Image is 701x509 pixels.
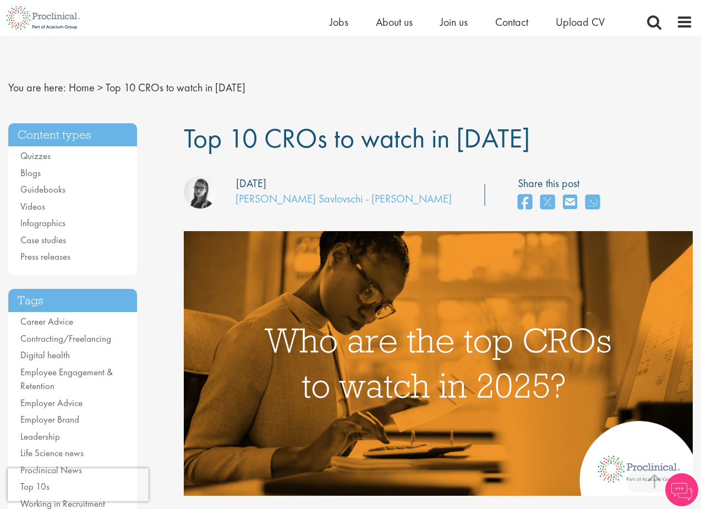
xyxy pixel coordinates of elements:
[20,200,45,212] a: Videos
[184,121,530,156] span: Top 10 CROs to watch in [DATE]
[8,289,137,313] h3: Tags
[69,80,95,95] a: breadcrumb link
[495,15,528,29] a: Contact
[20,464,82,476] a: Proclinical News
[376,15,413,29] a: About us
[20,413,79,425] a: Employer Brand
[8,80,66,95] span: You are here:
[556,15,605,29] a: Upload CV
[20,430,60,442] a: Leadership
[518,191,532,215] a: share on facebook
[20,250,70,262] a: Press releases
[20,315,73,327] a: Career Advice
[184,176,217,209] img: Theodora Savlovschi - Wicks
[106,80,245,95] span: Top 10 CROs to watch in [DATE]
[563,191,577,215] a: share on email
[184,231,693,496] img: Top 10 CROs 2025| Proclinical
[540,191,555,215] a: share on twitter
[8,123,137,147] h3: Content types
[236,191,452,206] a: [PERSON_NAME] Savlovschi - [PERSON_NAME]
[585,191,600,215] a: share on whats app
[236,176,266,191] div: [DATE]
[20,167,41,179] a: Blogs
[330,15,348,29] a: Jobs
[518,176,605,191] label: Share this post
[20,183,65,195] a: Guidebooks
[20,234,66,246] a: Case studies
[20,447,84,459] a: Life Science news
[440,15,468,29] a: Join us
[97,80,103,95] span: >
[8,468,149,501] iframe: reCAPTCHA
[20,349,70,361] a: Digital health
[665,473,698,506] img: Chatbot
[20,366,113,392] a: Employee Engagement & Retention
[20,217,65,229] a: Infographics
[20,150,51,162] a: Quizzes
[20,397,83,409] a: Employer Advice
[20,332,111,344] a: Contracting/Freelancing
